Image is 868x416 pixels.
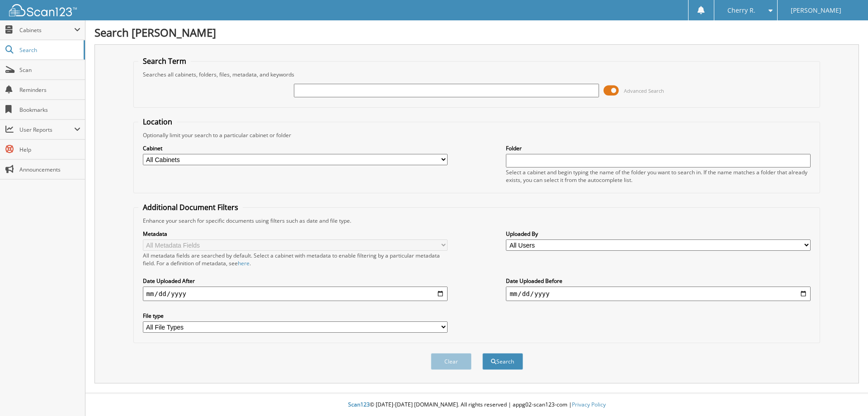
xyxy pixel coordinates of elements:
label: Date Uploaded Before [506,277,811,285]
div: Select a cabinet and begin typing the name of the folder you want to search in. If the name match... [506,168,811,184]
a: here [238,259,250,267]
img: scan123-logo-white.svg [9,4,77,16]
label: File type [143,312,448,320]
div: Searches all cabinets, folders, files, metadata, and keywords [138,71,816,78]
span: Cabinets [19,26,74,34]
label: Uploaded By [506,230,811,238]
span: Search [19,46,79,54]
legend: Location [138,117,177,127]
span: Scan [19,66,80,74]
h1: Search [PERSON_NAME] [94,25,859,40]
label: Date Uploaded After [143,277,448,285]
a: Privacy Policy [572,401,606,408]
label: Cabinet [143,144,448,152]
span: Help [19,146,80,153]
button: Clear [431,353,472,370]
label: Metadata [143,230,448,238]
input: start [143,287,448,301]
div: All metadata fields are searched by default. Select a cabinet with metadata to enable filtering b... [143,252,448,267]
span: [PERSON_NAME] [791,8,841,13]
span: Advanced Search [624,87,664,94]
div: Optionally limit your search to a particular cabinet or folder [138,131,816,139]
iframe: Chat Widget [823,373,868,416]
legend: Additional Document Filters [138,202,243,212]
input: end [506,287,811,301]
span: User Reports [19,126,74,134]
span: Reminders [19,86,80,94]
span: Bookmarks [19,106,80,114]
span: Scan123 [348,401,370,408]
button: Search [482,353,523,370]
label: Folder [506,144,811,152]
span: Announcements [19,166,80,173]
div: © [DATE]-[DATE] [DOMAIN_NAME]. All rights reserved | appg02-scan123-com | [85,394,868,416]
div: Enhance your search for specific documents using filters such as date and file type. [138,217,816,225]
legend: Search Term [138,56,191,66]
span: Cherry R. [727,8,755,13]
